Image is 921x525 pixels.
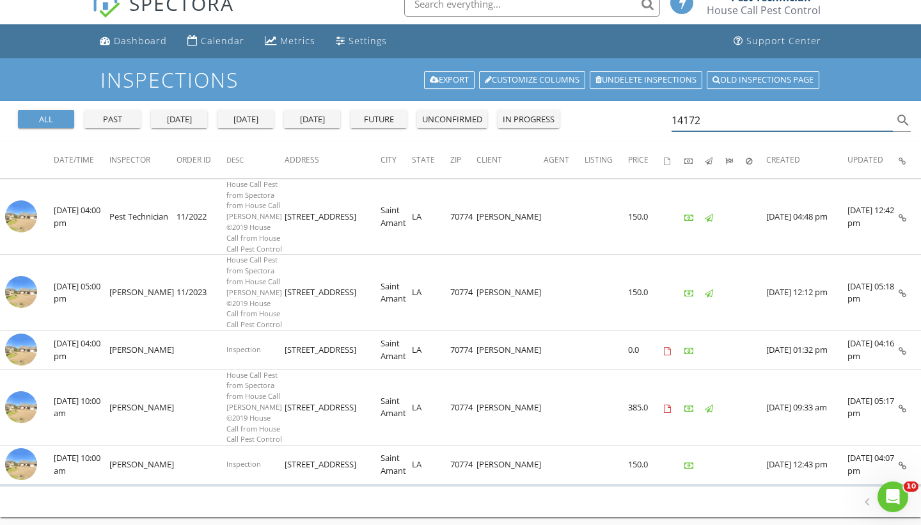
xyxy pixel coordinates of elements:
span: Inspector [109,154,150,165]
button: all [18,110,74,128]
h1: Inspections [100,69,821,91]
button: [DATE] [217,110,274,128]
button: past [84,110,141,128]
button: [DATE] [284,110,340,128]
div: unconfirmed [422,113,482,126]
div: Metrics [280,35,315,47]
td: Pest Technician [109,179,177,255]
td: [DATE] 05:18 pm [847,255,899,331]
span: Inspection [226,344,261,354]
td: 11/2023 [177,255,226,331]
th: Created: Not sorted. [766,142,847,178]
td: [PERSON_NAME] [109,331,177,370]
td: Saint Amant [381,446,412,485]
span: Created [766,154,800,165]
th: Order ID: Not sorted. [177,142,226,178]
th: Canceled: Not sorted. [746,142,766,178]
span: 10 [904,481,918,492]
th: Agreements signed: Not sorted. [664,142,684,178]
div: in progress [503,113,555,126]
th: Inspector: Not sorted. [109,142,177,178]
span: Updated [847,154,883,165]
a: Metrics [260,29,320,53]
th: Zip: Not sorted. [450,142,476,178]
th: Client: Not sorted. [476,142,544,178]
td: Saint Amant [381,331,412,370]
td: [STREET_ADDRESS] [285,255,381,331]
span: Price [628,154,649,165]
td: 70774 [450,179,476,255]
td: [DATE] 04:00 pm [54,331,109,370]
td: [DATE] 12:43 pm [766,446,847,485]
div: all [23,113,69,126]
td: [PERSON_NAME] [476,446,544,485]
a: Undelete inspections [590,71,702,89]
td: LA [412,179,450,255]
td: [PERSON_NAME] [109,446,177,485]
th: Date/Time: Not sorted. [54,142,109,178]
span: Listing [585,154,613,165]
span: City [381,154,397,165]
a: Calendar [182,29,249,53]
span: Address [285,154,319,165]
th: City: Not sorted. [381,142,412,178]
td: [PERSON_NAME] [476,179,544,255]
td: [STREET_ADDRESS] [285,331,381,370]
td: [DATE] 04:00 pm [54,179,109,255]
button: future [350,110,407,128]
th: Address: Not sorted. [285,142,381,178]
span: Order ID [177,154,211,165]
button: in progress [498,110,560,128]
span: Date/Time [54,154,94,165]
td: [PERSON_NAME] [476,331,544,370]
td: [DATE] 10:00 am [54,369,109,446]
a: Old inspections page [707,71,819,89]
td: Saint Amant [381,255,412,331]
a: SPECTORA [92,1,234,28]
div: Support Center [746,35,821,47]
td: 70774 [450,255,476,331]
span: State [412,154,435,165]
img: streetview [5,276,37,308]
td: Saint Amant [381,369,412,446]
td: [STREET_ADDRESS] [285,369,381,446]
th: Published: Not sorted. [705,142,725,178]
td: 150.0 [628,255,664,331]
span: Client [476,154,502,165]
img: streetview [5,448,37,480]
button: unconfirmed [417,110,487,128]
button: [DATE] [151,110,207,128]
td: [DATE] 04:16 pm [847,331,899,370]
td: [PERSON_NAME] [476,369,544,446]
input: Search [672,110,893,131]
th: Price: Not sorted. [628,142,664,178]
span: Agent [544,154,569,165]
div: past [90,113,136,126]
th: Paid: Not sorted. [684,142,705,178]
span: House Call Pest from Spectora from House Call [PERSON_NAME] ©2019 House Call from House Call Pest... [226,179,282,254]
span: House Call Pest from Spectora from House Call [PERSON_NAME] ©2019 House Call from House Call Pest... [226,255,282,329]
div: [DATE] [289,113,335,126]
td: [PERSON_NAME] [109,369,177,446]
th: State: Not sorted. [412,142,450,178]
td: [DATE] 04:07 pm [847,446,899,485]
iframe: Intercom live chat [878,481,908,512]
td: [DATE] 04:48 pm [766,179,847,255]
td: LA [412,369,450,446]
th: Updated: Not sorted. [847,142,899,178]
td: 70774 [450,446,476,485]
th: Listing: Not sorted. [585,142,628,178]
td: 70774 [450,369,476,446]
span: Inspection [226,459,261,469]
td: [DATE] 05:17 pm [847,369,899,446]
td: [PERSON_NAME] [109,255,177,331]
td: LA [412,446,450,485]
td: Saint Amant [381,179,412,255]
td: 70774 [450,331,476,370]
div: [DATE] [156,113,202,126]
td: 150.0 [628,179,664,255]
span: Zip [450,154,461,165]
img: streetview [5,391,37,423]
a: Dashboard [95,29,172,53]
td: 11/2022 [177,179,226,255]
